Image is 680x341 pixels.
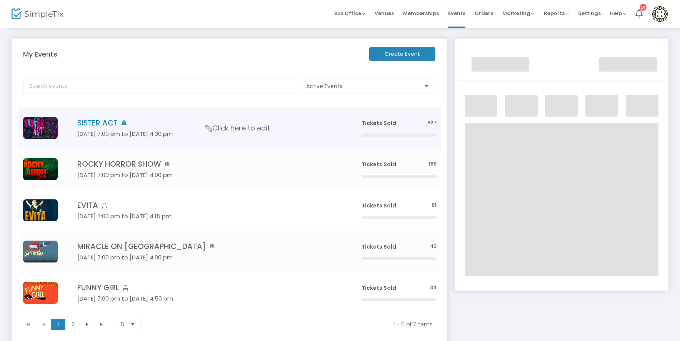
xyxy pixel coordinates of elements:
[430,243,437,250] span: 43
[77,160,338,169] h4: ROCKY HORROR SHOW
[23,241,58,262] img: CarlosFranco-2025-03-2022.08.14-AETMiracleon34thStreetHome.png
[95,319,109,330] span: Go to the last page
[155,321,433,328] kendo-pager-info: 1 - 5 of 7 items
[77,213,338,220] h5: [DATE] 7:00 pm to [DATE] 4:15 pm
[430,284,437,291] span: 34
[84,321,90,328] span: Go to the next page
[640,4,647,11] div: 14
[205,123,270,133] span: Click here to edit
[578,3,601,23] span: Settings
[362,243,396,251] span: Tickets Sold
[448,3,465,23] span: Events
[80,319,95,330] span: Go to the next page
[421,79,432,94] button: Select
[127,317,138,332] button: Select
[51,319,65,330] span: Page 1
[403,3,439,23] span: Memberships
[428,160,437,168] span: 169
[362,284,396,292] span: Tickets Sold
[77,283,338,292] h4: FUNNY GIRL
[77,201,338,210] h4: EVITA
[544,10,569,17] span: Reports
[362,119,396,127] span: Tickets Sold
[77,254,338,261] h5: [DATE] 7:00 pm to [DATE] 4:00 pm
[334,10,365,17] span: Box Office
[121,321,124,328] span: 5
[23,158,58,180] img: CarlosFranco-AETRockyHorrorHome.png
[475,3,493,23] span: Orders
[77,295,338,302] h5: [DATE] 7:00 pm to [DATE] 4:50 pm
[362,160,396,168] span: Tickets Sold
[77,172,338,179] h5: [DATE] 7:00 pm to [DATE] 4:00 pm
[610,10,626,17] span: Help
[65,319,80,330] span: Page 2
[19,49,365,59] m-panel-title: My Events
[23,117,58,139] img: CarlosFranco-2025-03-2022.08.26-AETSisterActHome.png
[18,107,441,313] div: Data table
[99,321,105,328] span: Go to the last page
[502,10,535,17] span: Marketing
[432,202,437,209] span: 81
[362,202,396,209] span: Tickets Sold
[369,47,435,61] m-button: Create Event
[77,242,338,251] h4: MIRACLE ON [GEOGRAPHIC_DATA]
[77,130,338,137] h5: [DATE] 7:00 pm to [DATE] 4:30 pm
[23,282,58,304] img: CarlosFranco-AETFunnyGirlHome.png
[23,199,58,221] img: 638869797523440797CarlosFranco-AETEvitaHome.png
[375,3,394,23] span: Venues
[23,79,297,94] input: Search events
[427,119,437,127] span: 827
[77,119,338,127] h4: SISTER ACT
[306,82,418,90] span: Active Events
